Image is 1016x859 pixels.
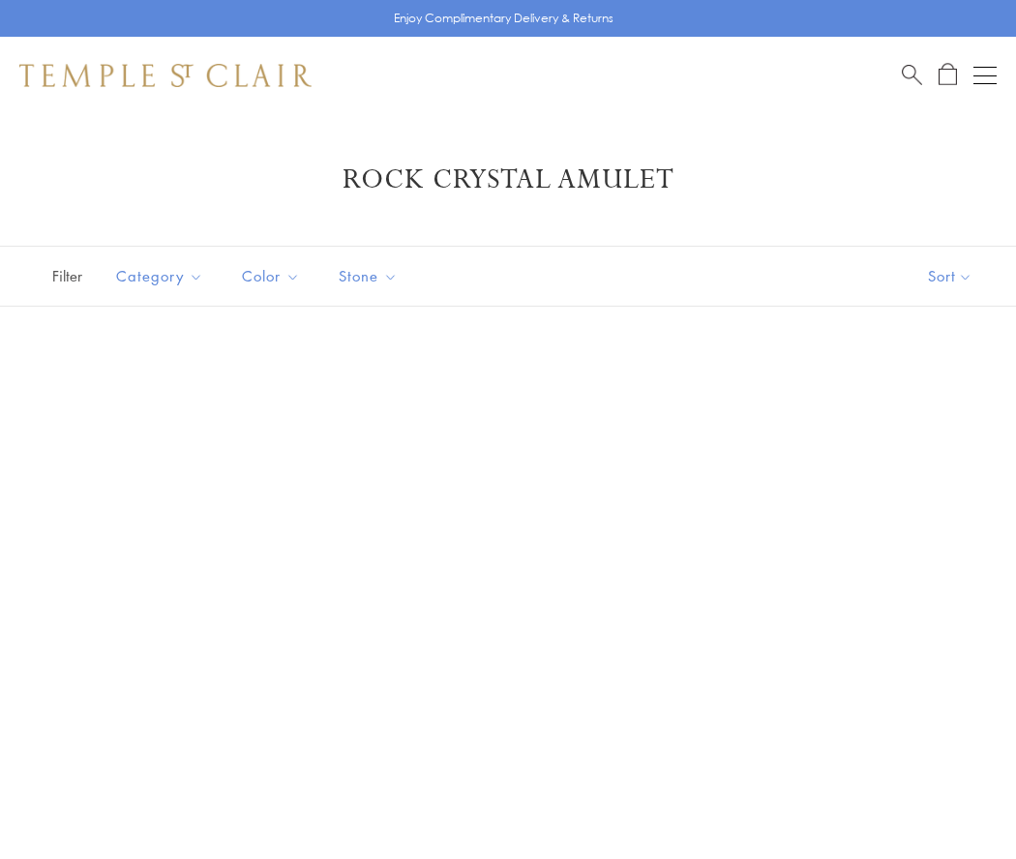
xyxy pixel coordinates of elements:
[227,254,314,298] button: Color
[884,247,1016,306] button: Show sort by
[232,264,314,288] span: Color
[324,254,412,298] button: Stone
[48,163,968,197] h1: Rock Crystal Amulet
[106,264,218,288] span: Category
[329,264,412,288] span: Stone
[973,64,997,87] button: Open navigation
[939,63,957,87] a: Open Shopping Bag
[19,64,312,87] img: Temple St. Clair
[102,254,218,298] button: Category
[394,9,613,28] p: Enjoy Complimentary Delivery & Returns
[902,63,922,87] a: Search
